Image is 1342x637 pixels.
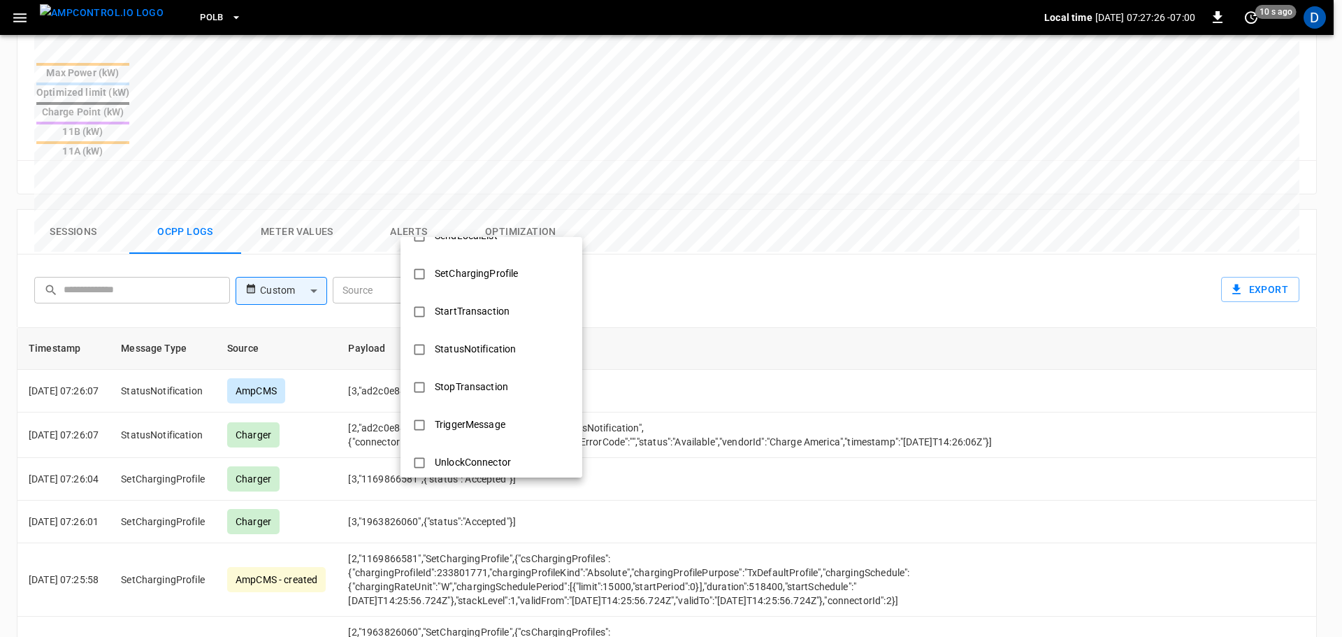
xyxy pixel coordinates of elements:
div: TriggerMessage [426,412,514,438]
div: StatusNotification [426,336,524,362]
div: StartTransaction [426,299,518,324]
div: SetChargingProfile [426,261,526,287]
div: UnlockConnector [426,450,519,475]
div: StopTransaction [426,374,517,400]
